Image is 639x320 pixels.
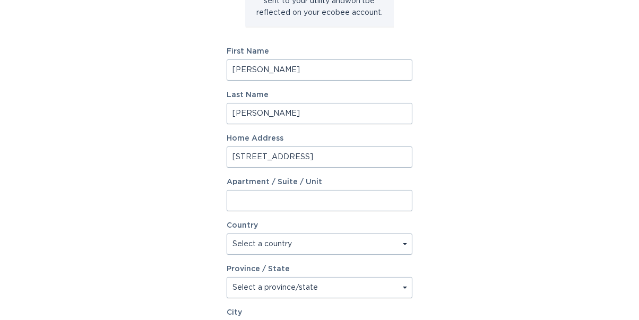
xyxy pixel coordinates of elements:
label: Country [227,222,258,229]
label: City [227,309,412,316]
label: Apartment / Suite / Unit [227,178,412,186]
label: Province / State [227,265,290,273]
label: Last Name [227,91,412,99]
label: Home Address [227,135,412,142]
label: First Name [227,48,412,55]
